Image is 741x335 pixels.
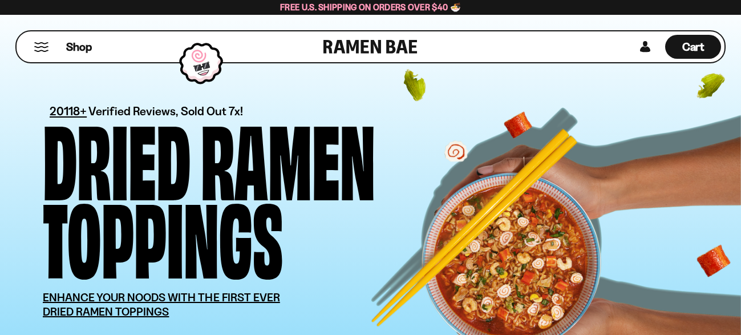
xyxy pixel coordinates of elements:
div: Dried [43,117,191,195]
a: Shop [66,35,92,59]
span: Cart [682,40,704,54]
u: ENHANCE YOUR NOODS WITH THE FIRST EVER DRIED RAMEN TOPPINGS [43,290,280,318]
button: Mobile Menu Trigger [34,42,49,52]
div: Ramen [201,117,375,195]
span: Shop [66,39,92,55]
div: Cart [665,31,721,62]
span: Free U.S. Shipping on Orders over $40 🍜 [280,2,461,13]
div: Toppings [43,195,283,273]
